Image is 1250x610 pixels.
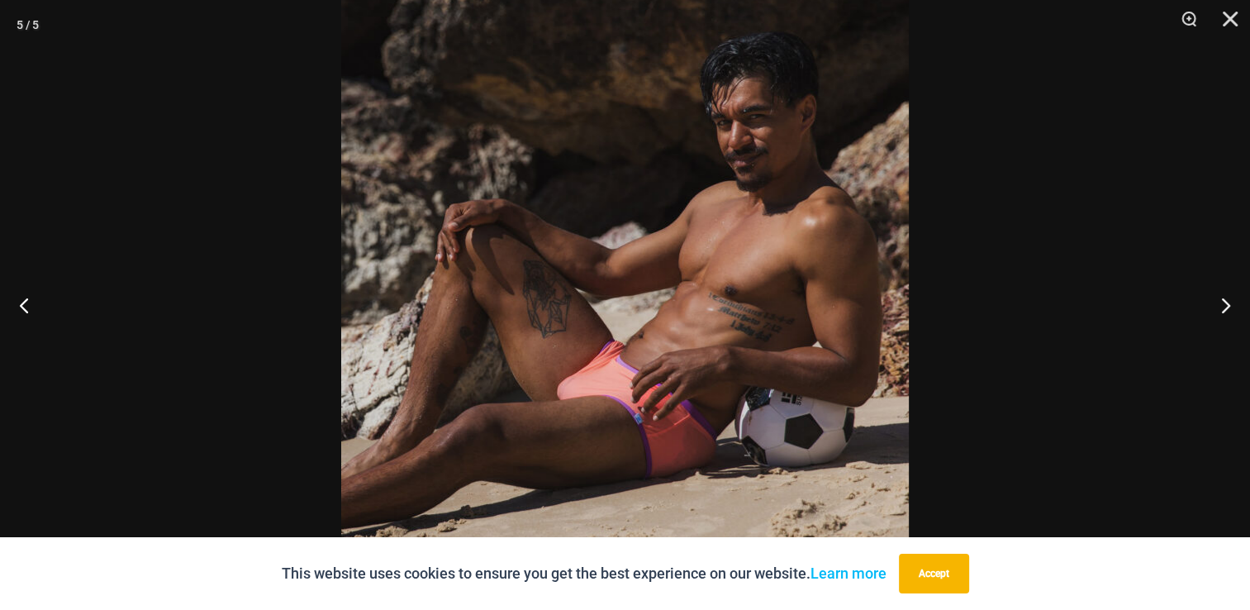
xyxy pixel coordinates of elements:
[899,554,969,593] button: Accept
[1188,264,1250,346] button: Next
[810,565,886,582] a: Learn more
[282,561,886,586] p: This website uses cookies to ensure you get the best experience on our website.
[17,12,39,37] div: 5 / 5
